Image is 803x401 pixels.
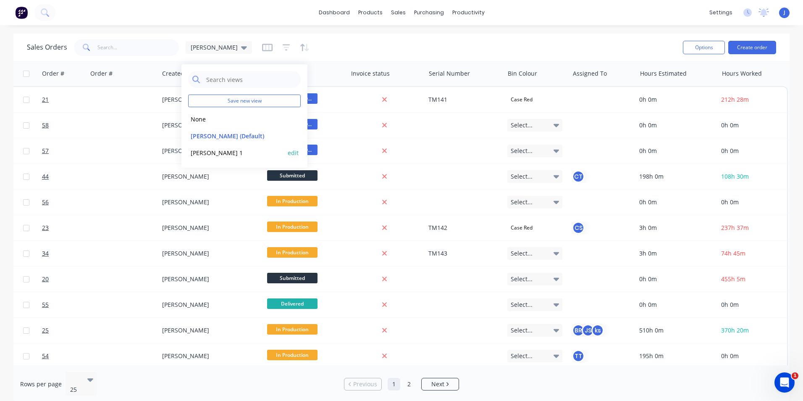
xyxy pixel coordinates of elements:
span: In Production [267,350,318,360]
span: 54 [42,352,49,360]
div: Created By [162,69,193,78]
span: [PERSON_NAME] [191,43,238,52]
a: 57 [42,138,92,164]
input: Search... [97,39,179,56]
button: Create order [728,41,776,54]
div: Order # [42,69,64,78]
div: 195h 0m [639,352,711,360]
span: In Production [267,324,318,335]
div: purchasing [410,6,448,19]
span: 0h 0m [721,147,739,155]
div: 0h 0m [639,121,711,129]
span: Select... [511,249,533,258]
span: 57 [42,147,49,155]
div: 25 [70,385,80,394]
div: [PERSON_NAME] [162,198,255,206]
span: 58 [42,121,49,129]
a: Previous page [344,380,381,388]
span: 370h 20m [721,326,749,334]
a: 56 [42,190,92,215]
span: Select... [511,352,533,360]
button: Options [683,41,725,54]
span: Select... [511,172,533,181]
a: dashboard [315,6,354,19]
div: settings [705,6,737,19]
a: Page 2 [403,378,415,390]
button: BRJSks [572,324,604,337]
span: Select... [511,326,533,335]
button: CS [572,222,585,234]
div: [PERSON_NAME] [162,147,255,155]
span: Next [431,380,444,388]
img: Factory [15,6,28,19]
a: 23 [42,215,92,240]
span: Select... [511,121,533,129]
span: 55 [42,301,49,309]
div: [PERSON_NAME] [162,275,255,283]
a: 20 [42,266,92,292]
button: None [188,114,284,124]
div: Case Red [507,222,536,233]
div: Case Red [507,94,536,105]
div: [PERSON_NAME] [162,95,255,104]
span: 455h 5m [721,275,745,283]
span: In Production [267,222,318,232]
a: Page 1 is your current page [388,378,400,390]
span: Select... [511,147,533,155]
div: 0h 0m [639,147,711,155]
button: TT [572,350,585,362]
button: CT [572,170,585,183]
ul: Pagination [341,378,462,390]
div: Invoice status [351,69,390,78]
span: 44 [42,172,49,181]
div: Serial Number [429,69,470,78]
span: 25 [42,326,49,335]
div: 0h 0m [639,301,711,309]
span: 56 [42,198,49,206]
div: [PERSON_NAME] [162,326,255,335]
span: Select... [511,198,533,206]
span: 1 [792,372,798,379]
span: In Production [267,247,318,258]
span: 0h 0m [721,121,739,129]
div: ks [591,324,604,337]
h1: Sales Orders [27,43,67,51]
span: In Production [267,196,318,206]
div: 198h 0m [639,172,711,181]
div: TM143 [428,249,497,258]
a: 44 [42,164,92,189]
a: 21 [42,87,92,112]
div: 3h 0m [639,224,711,232]
div: 0h 0m [639,275,711,283]
button: [PERSON_NAME] 1 [188,148,284,158]
div: Hours Worked [722,69,762,78]
span: J [784,9,785,16]
span: 74h 45m [721,249,745,257]
span: 21 [42,95,49,104]
div: TM142 [428,224,497,232]
span: Select... [511,275,533,283]
a: Next page [422,380,459,388]
span: 20 [42,275,49,283]
div: [PERSON_NAME] [162,121,255,129]
a: 25 [42,318,92,343]
span: 34 [42,249,49,258]
div: 510h 0m [639,326,711,335]
button: edit [288,148,299,157]
a: 55 [42,292,92,317]
div: [PERSON_NAME] [162,224,255,232]
iframe: Intercom live chat [774,372,795,393]
a: 54 [42,343,92,369]
div: productivity [448,6,489,19]
div: TM141 [428,95,497,104]
span: 0h 0m [721,352,739,360]
span: 237h 37m [721,224,749,232]
button: Save new view [188,95,301,107]
div: 0h 0m [639,95,711,104]
div: JS [582,324,594,337]
div: BR [572,324,585,337]
div: [PERSON_NAME] [162,249,255,258]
